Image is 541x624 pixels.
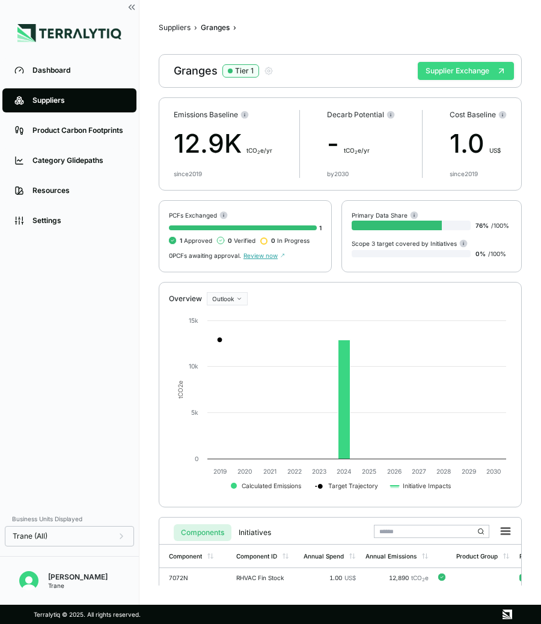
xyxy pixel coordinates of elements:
div: Suppliers [32,96,124,105]
span: 0 [271,237,275,244]
span: In Progress [271,237,310,244]
img: Nitin Shetty [19,571,38,590]
div: 1.0 [450,124,507,163]
text: 2030 [486,468,501,475]
text: 2022 [287,468,302,475]
span: 0 [228,237,232,244]
text: 2020 [237,468,252,475]
div: 1.00 [304,574,356,581]
button: Supplier Exchange [418,62,514,80]
div: 12.9K [174,124,272,163]
span: › [233,23,236,32]
div: Cost Baseline [450,110,507,120]
div: Scope 3 target covered by Initiatives [352,239,468,248]
div: PCFs Exchanged [169,210,322,219]
text: 5k [191,409,198,416]
text: 2028 [436,468,451,475]
sub: 2 [257,150,260,155]
div: since 2019 [174,170,202,177]
text: 2021 [263,468,277,475]
div: [PERSON_NAME] [48,572,108,582]
span: / 100 % [488,250,506,257]
text: 10k [189,362,198,370]
img: Logo [17,24,121,42]
div: Tier 1 [235,66,254,76]
div: 12,890 [365,574,429,581]
div: since 2019 [450,170,478,177]
text: Initiative Impacts [403,482,451,490]
tspan: 2 [177,384,184,388]
span: 0 % [475,250,486,257]
button: Components [174,524,231,541]
text: 2029 [462,468,476,475]
text: 0 [195,455,198,462]
text: 15k [189,317,198,324]
div: Resources [32,186,124,195]
span: t CO e/yr [246,147,272,154]
div: Product Carbon Footprints [32,126,124,135]
div: Category Glidepaths [32,156,124,165]
span: Review now [243,252,285,259]
div: Business Units Displayed [5,512,134,526]
div: 7072N [169,574,227,581]
div: Emissions Baseline [174,110,272,120]
text: 2026 [387,468,402,475]
text: 2027 [412,468,426,475]
div: Granges [201,23,230,32]
div: Settings [32,216,124,225]
span: US$ [489,147,501,154]
div: Component [169,552,202,560]
text: Target Trajectory [328,482,378,490]
span: 1 [319,224,322,231]
span: Verified [228,237,255,244]
text: 2019 [213,468,227,475]
div: Annual Spend [304,552,344,560]
button: Outlook [207,292,248,305]
span: Trane (All) [13,531,47,541]
div: Primary Data Share [352,210,418,219]
span: Approved [180,237,212,244]
div: Component ID [236,552,277,560]
span: t CO e/yr [344,147,370,154]
text: 2023 [312,468,326,475]
span: / 100 % [491,222,509,229]
div: Dashboard [32,66,124,75]
sub: 2 [355,150,358,155]
span: US$ [344,574,356,581]
button: Open user button [14,566,43,595]
span: 0 PCFs awaiting approval. [169,252,241,259]
div: RHVAC Fin Stock [236,574,294,581]
span: › [194,23,197,32]
text: tCO e [177,381,184,399]
div: Product Group [456,552,498,560]
span: 76 % [475,222,489,229]
span: tCO e [411,574,429,581]
span: 1 [180,237,182,244]
div: Trane [48,582,108,589]
sub: 2 [422,577,425,583]
button: Initiatives [231,524,278,541]
div: Granges [174,64,274,78]
button: Suppliers [159,23,191,32]
div: Decarb Potential [327,110,395,120]
text: 2024 [337,468,352,475]
div: by 2030 [327,170,349,177]
text: Calculated Emissions [242,482,301,489]
div: Overview [169,294,202,304]
text: 2025 [362,468,376,475]
div: Annual Emissions [365,552,417,560]
div: - [327,124,395,163]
